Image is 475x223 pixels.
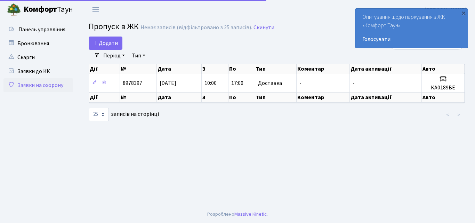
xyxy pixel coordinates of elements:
[160,79,176,87] span: [DATE]
[157,92,202,103] th: Дата
[422,92,465,103] th: Авто
[100,50,128,62] a: Період
[207,210,268,218] div: Розроблено .
[24,4,73,16] span: Таун
[89,37,122,50] a: Додати
[353,79,355,87] span: -
[129,50,148,62] a: Тип
[89,21,139,33] span: Пропуск в ЖК
[3,23,73,37] a: Панель управління
[89,92,120,103] th: Дії
[234,210,267,218] a: Massive Kinetic
[123,79,142,87] span: 8978397
[350,92,421,103] th: Дата активації
[89,108,159,121] label: записів на сторінці
[7,3,21,17] img: logo.png
[3,64,73,78] a: Заявки до КК
[422,64,465,74] th: Авто
[202,64,228,74] th: З
[253,24,274,31] a: Скинути
[228,64,255,74] th: По
[89,64,120,74] th: Дії
[460,9,467,16] div: ×
[87,4,104,15] button: Переключити навігацію
[24,4,57,15] b: Комфорт
[355,9,468,48] div: Опитування щодо паркування в ЖК «Комфорт Таун»
[89,108,109,121] select: записів на сторінці
[157,64,202,74] th: Дата
[140,24,252,31] div: Немає записів (відфільтровано з 25 записів).
[297,92,350,103] th: Коментар
[18,26,65,33] span: Панель управління
[120,92,157,103] th: №
[202,92,228,103] th: З
[120,64,157,74] th: №
[3,37,73,50] a: Бронювання
[258,80,282,86] span: Доставка
[204,79,217,87] span: 10:00
[255,92,297,103] th: Тип
[228,92,255,103] th: По
[3,78,73,92] a: Заявки на охорону
[3,50,73,64] a: Скарги
[362,35,461,43] a: Голосувати
[231,79,243,87] span: 17:00
[425,6,467,14] a: [PERSON_NAME]
[299,79,301,87] span: -
[425,85,461,91] h5: КА0189ВЕ
[297,64,350,74] th: Коментар
[255,64,297,74] th: Тип
[350,64,421,74] th: Дата активації
[93,39,118,47] span: Додати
